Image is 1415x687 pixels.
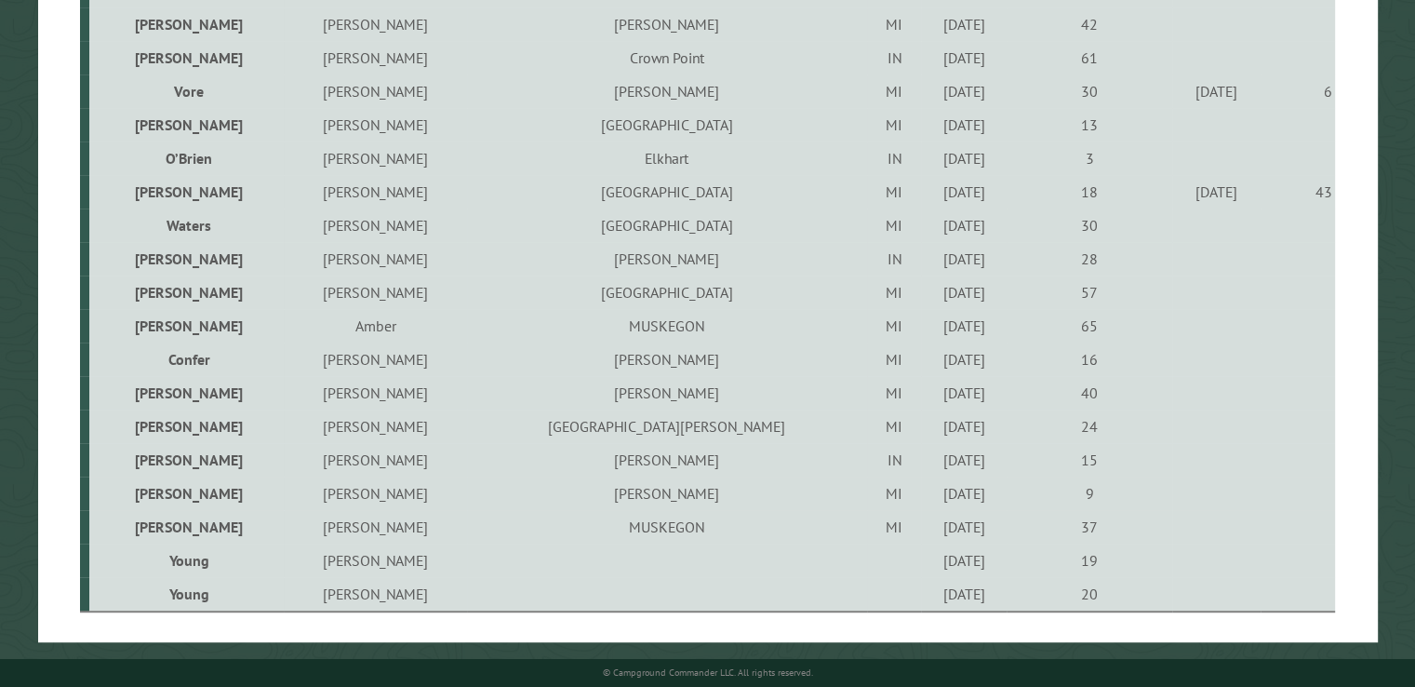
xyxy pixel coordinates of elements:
td: [PERSON_NAME] [89,41,284,74]
td: MI [867,276,922,309]
td: [PERSON_NAME] [284,7,466,41]
div: [DATE] [924,15,1003,34]
td: [PERSON_NAME] [284,74,466,108]
td: IN [867,141,922,175]
div: [DATE] [924,551,1003,570]
td: [PERSON_NAME] [89,477,284,510]
td: Crown Point [467,41,867,74]
div: [DATE] [924,585,1003,603]
td: [PERSON_NAME] [89,309,284,343]
td: 20 [1007,577,1172,612]
td: [PERSON_NAME] [284,376,466,410]
td: 24 [1007,410,1172,443]
td: [PERSON_NAME] [89,175,284,209]
td: [PERSON_NAME] [284,175,466,209]
td: [PERSON_NAME] [284,41,466,74]
td: MI [867,74,922,108]
td: [PERSON_NAME] [89,108,284,141]
td: [PERSON_NAME] [284,108,466,141]
td: [PERSON_NAME] [284,242,466,276]
td: Vore [89,74,284,108]
td: [GEOGRAPHIC_DATA] [467,108,867,141]
td: [PERSON_NAME] [284,141,466,175]
div: [DATE] [1175,82,1258,101]
td: 6 [1261,74,1335,108]
td: [PERSON_NAME] [89,276,284,309]
div: [DATE] [924,283,1003,302]
div: [DATE] [924,149,1003,168]
small: © Campground Commander LLC. All rights reserved. [603,667,813,679]
td: MI [867,7,922,41]
td: 3 [1007,141,1172,175]
td: [PERSON_NAME] [89,510,284,544]
td: 65 [1007,309,1172,343]
td: [PERSON_NAME] [467,343,867,376]
div: [DATE] [924,216,1003,235]
td: 57 [1007,276,1172,309]
td: O’Brien [89,141,284,175]
div: [DATE] [924,518,1003,536]
td: 43 [1261,175,1335,209]
td: IN [867,242,922,276]
td: [PERSON_NAME] [89,410,284,443]
div: [DATE] [924,417,1003,436]
td: [GEOGRAPHIC_DATA] [467,175,867,209]
td: 9 [1007,477,1172,510]
div: [DATE] [924,350,1003,369]
td: MI [867,376,922,410]
td: [GEOGRAPHIC_DATA] [467,209,867,242]
td: [PERSON_NAME] [284,276,466,309]
td: MI [867,510,922,544]
td: 40 [1007,376,1172,410]
td: 61 [1007,41,1172,74]
td: [PERSON_NAME] [467,74,867,108]
td: 15 [1007,443,1172,477]
td: Elkhart [467,141,867,175]
div: [DATE] [924,249,1003,268]
div: [DATE] [924,82,1003,101]
div: [DATE] [924,48,1003,67]
td: [PERSON_NAME] [284,443,466,477]
td: [PERSON_NAME] [284,577,466,612]
td: Young [89,577,284,612]
td: [PERSON_NAME] [284,209,466,242]
div: [DATE] [924,451,1003,469]
td: MI [867,175,922,209]
td: [PERSON_NAME] [467,7,867,41]
td: MI [867,410,922,443]
div: [DATE] [924,384,1003,402]
td: [PERSON_NAME] [89,242,284,276]
td: [PERSON_NAME] [284,410,466,443]
div: [DATE] [924,317,1003,335]
td: Amber [284,309,466,343]
td: [PERSON_NAME] [89,443,284,477]
td: [PERSON_NAME] [467,376,867,410]
td: [PERSON_NAME] [284,343,466,376]
td: MI [867,343,922,376]
div: [DATE] [924,115,1003,134]
td: 42 [1007,7,1172,41]
td: [PERSON_NAME] [89,7,284,41]
td: 18 [1007,175,1172,209]
td: 16 [1007,343,1172,376]
td: [PERSON_NAME] [467,242,867,276]
div: [DATE] [924,182,1003,201]
td: MI [867,108,922,141]
td: [GEOGRAPHIC_DATA][PERSON_NAME] [467,410,867,443]
div: [DATE] [924,484,1003,503]
td: [PERSON_NAME] [467,443,867,477]
td: MI [867,477,922,510]
td: MI [867,309,922,343]
td: 30 [1007,209,1172,242]
td: Young [89,544,284,577]
td: [PERSON_NAME] [284,477,466,510]
td: [PERSON_NAME] [467,477,867,510]
td: 37 [1007,510,1172,544]
div: [DATE] [1175,182,1258,201]
td: 30 [1007,74,1172,108]
td: 13 [1007,108,1172,141]
td: IN [867,443,922,477]
td: [PERSON_NAME] [284,544,466,577]
td: 28 [1007,242,1172,276]
td: 19 [1007,544,1172,577]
